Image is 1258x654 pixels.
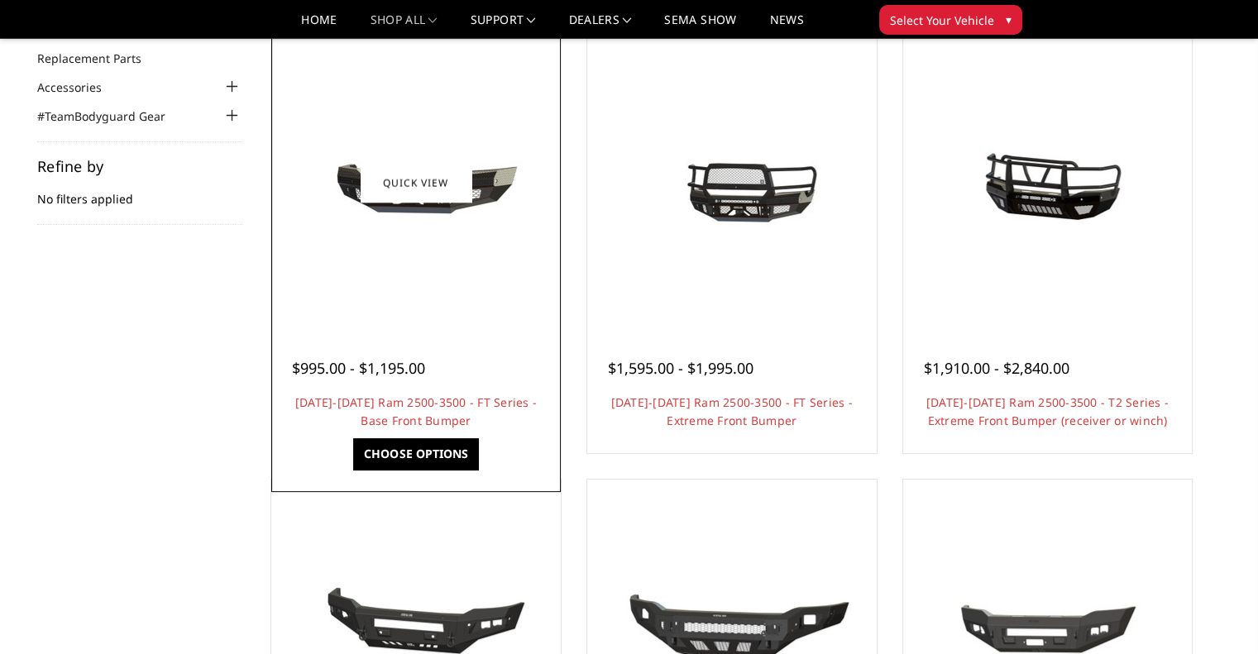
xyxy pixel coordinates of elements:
[890,12,994,29] span: Select Your Vehicle
[361,163,471,202] a: Quick view
[907,42,1189,323] a: 2019-2025 Ram 2500-3500 - T2 Series - Extreme Front Bumper (receiver or winch) 2019-2025 Ram 2500...
[1175,575,1258,654] iframe: Chat Widget
[295,394,537,428] a: [DATE]-[DATE] Ram 2500-3500 - FT Series - Base Front Bumper
[301,14,337,38] a: Home
[37,50,162,67] a: Replacement Parts
[353,438,478,470] a: Choose Options
[879,5,1022,35] button: Select Your Vehicle
[1006,11,1012,28] span: ▾
[275,42,557,323] a: 2019-2025 Ram 2500-3500 - FT Series - Base Front Bumper
[924,358,1069,378] span: $1,910.00 - $2,840.00
[569,14,632,38] a: Dealers
[284,121,548,245] img: 2019-2025 Ram 2500-3500 - FT Series - Base Front Bumper
[926,394,1169,428] a: [DATE]-[DATE] Ram 2500-3500 - T2 Series - Extreme Front Bumper (receiver or winch)
[769,14,803,38] a: News
[37,159,242,225] div: No filters applied
[608,358,753,378] span: $1,595.00 - $1,995.00
[664,14,736,38] a: SEMA Show
[471,14,536,38] a: Support
[591,42,873,323] a: 2019-2025 Ram 2500-3500 - FT Series - Extreme Front Bumper 2019-2025 Ram 2500-3500 - FT Series - ...
[37,159,242,174] h5: Refine by
[292,358,425,378] span: $995.00 - $1,195.00
[915,121,1179,245] img: 2019-2025 Ram 2500-3500 - T2 Series - Extreme Front Bumper (receiver or winch)
[611,394,853,428] a: [DATE]-[DATE] Ram 2500-3500 - FT Series - Extreme Front Bumper
[37,79,122,96] a: Accessories
[371,14,438,38] a: shop all
[37,107,186,125] a: #TeamBodyguard Gear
